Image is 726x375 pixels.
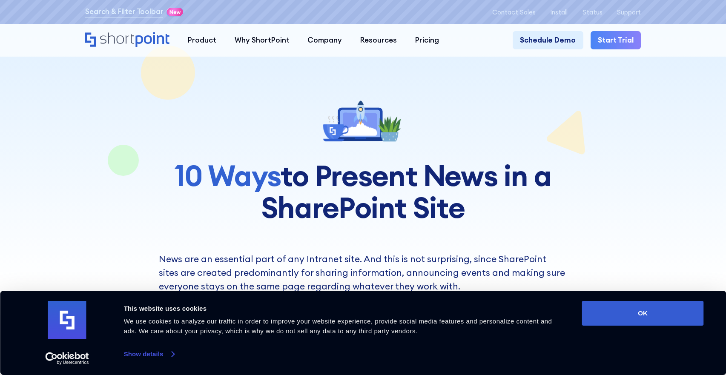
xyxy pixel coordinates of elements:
[179,31,226,49] a: Product
[591,31,641,49] a: Start Trial
[298,31,351,49] a: Company
[30,352,104,365] a: Usercentrics Cookiebot - opens in a new window
[550,9,568,16] a: Install
[85,32,169,48] a: Home
[235,35,290,46] div: Why ShortPoint
[406,31,448,49] a: Pricing
[360,35,397,46] div: Resources
[513,31,583,49] a: Schedule Demo
[124,303,563,314] div: This website uses cookies
[188,35,216,46] div: Product
[85,6,163,17] a: Search & Filter Toolbar
[159,252,567,338] p: News are an essential part of any Intranet site. And this is not surprising, since SharePoint sit...
[583,9,603,16] a: Status
[415,35,439,46] div: Pricing
[582,301,704,326] button: OK
[175,157,280,194] span: 10 Ways
[351,31,406,49] a: Resources
[617,9,641,16] a: Support
[492,9,536,16] a: Contact Sales
[48,301,86,339] img: logo
[573,276,726,375] iframe: Chat Widget
[159,160,567,223] h1: to Present News in a SharePoint Site
[124,318,552,335] span: We use cookies to analyze our traffic in order to improve your website experience, provide social...
[124,348,174,361] a: Show details
[307,35,342,46] div: Company
[225,31,298,49] a: Why ShortPoint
